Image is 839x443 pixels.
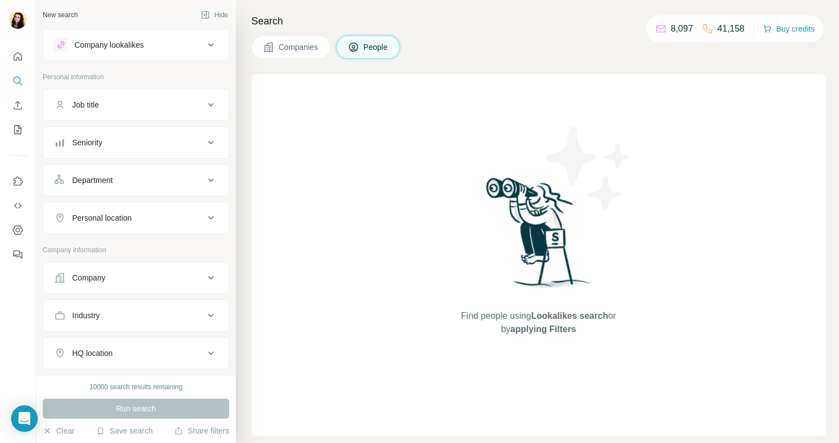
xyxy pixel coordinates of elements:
[9,95,27,115] button: Enrich CSV
[511,324,576,334] span: applying Filters
[193,7,236,23] button: Hide
[43,264,229,291] button: Company
[72,99,99,110] div: Job title
[9,171,27,191] button: Use Surfe on LinkedIn
[43,425,74,436] button: Clear
[539,119,639,218] img: Surfe Illustration - Stars
[9,196,27,216] button: Use Surfe API
[363,42,389,53] span: People
[9,11,27,29] img: Avatar
[43,72,229,82] p: Personal information
[251,13,826,29] h4: Search
[72,175,113,186] div: Department
[74,39,144,50] div: Company lookalikes
[43,245,229,255] p: Company information
[72,212,132,223] div: Personal location
[43,167,229,194] button: Department
[43,205,229,231] button: Personal location
[717,22,745,35] p: 41,158
[43,129,229,156] button: Seniority
[9,71,27,91] button: Search
[174,425,229,436] button: Share filters
[9,245,27,264] button: Feedback
[72,348,113,359] div: HQ location
[763,21,815,37] button: Buy credits
[43,91,229,118] button: Job title
[9,220,27,240] button: Dashboard
[89,382,182,392] div: 10000 search results remaining
[481,175,597,298] img: Surfe Illustration - Woman searching with binoculars
[279,42,319,53] span: Companies
[72,272,105,283] div: Company
[11,405,38,432] div: Open Intercom Messenger
[96,425,153,436] button: Save search
[449,309,627,336] span: Find people using or by
[43,302,229,329] button: Industry
[671,22,693,35] p: 8,097
[43,32,229,58] button: Company lookalikes
[43,340,229,366] button: HQ location
[531,311,608,320] span: Lookalikes search
[72,137,102,148] div: Seniority
[9,47,27,67] button: Quick start
[9,120,27,140] button: My lists
[43,10,78,20] div: New search
[72,310,100,321] div: Industry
